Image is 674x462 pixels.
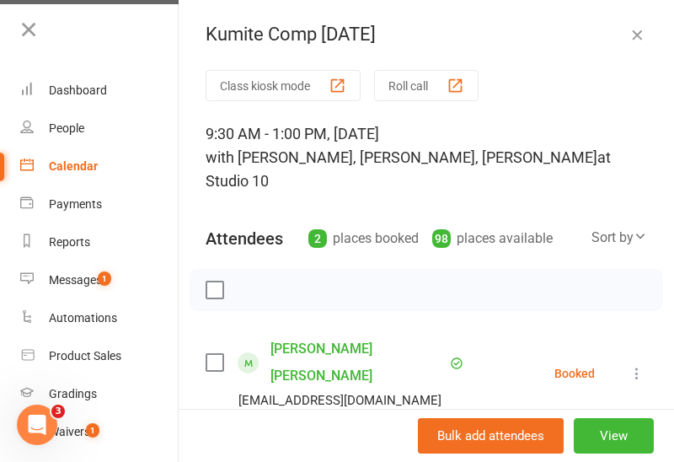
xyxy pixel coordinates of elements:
a: Payments [20,185,179,223]
iframe: Intercom live chat [17,405,57,445]
div: Gradings [49,387,97,400]
div: Waivers [49,425,90,438]
div: Reports [49,235,90,249]
div: Product Sales [49,349,121,363]
div: 2 [308,229,327,248]
div: Attendees [206,227,283,250]
div: 9:30 AM - 1:00 PM, [DATE] [206,122,647,193]
a: Calendar [20,148,179,185]
div: Payments [49,197,102,211]
div: Calendar [49,159,98,173]
a: Product Sales [20,337,179,375]
span: 1 [98,271,111,286]
button: Bulk add attendees [418,418,564,454]
div: Sort by [591,227,647,249]
span: with [PERSON_NAME], [PERSON_NAME], [PERSON_NAME] [206,148,597,166]
div: places booked [308,227,419,250]
div: Messages [49,273,102,287]
a: Gradings [20,375,179,413]
div: Kumite Comp [DATE] [179,24,674,46]
a: People [20,110,179,148]
span: 1 [86,423,99,438]
a: Reports [20,223,179,261]
div: 98 [432,229,451,248]
button: Class kiosk mode [206,70,361,101]
div: [EMAIL_ADDRESS][DOMAIN_NAME] [238,389,441,411]
a: Messages 1 [20,261,179,299]
a: [PERSON_NAME] [PERSON_NAME] [270,336,446,389]
div: Booked [554,368,595,379]
span: 3 [51,405,65,418]
button: Roll call [374,70,479,101]
a: Dashboard [20,72,179,110]
div: People [49,121,84,135]
a: Automations [20,299,179,337]
div: places available [432,227,553,250]
a: Waivers 1 [20,413,179,451]
div: Automations [49,311,117,325]
div: Dashboard [49,83,107,97]
button: View [574,418,654,454]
